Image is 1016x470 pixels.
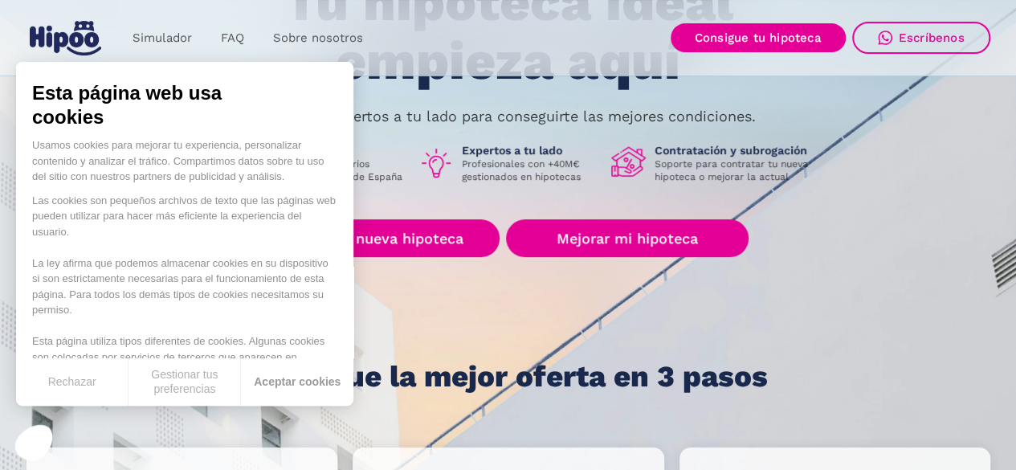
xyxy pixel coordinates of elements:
[462,143,598,157] h1: Expertos a tu lado
[267,219,500,257] a: Buscar nueva hipoteca
[259,22,377,54] a: Sobre nosotros
[248,361,768,393] h1: Consigue la mejor oferta en 3 pasos
[506,219,748,257] a: Mejorar mi hipoteca
[462,157,598,183] p: Profesionales con +40M€ gestionados en hipotecas
[852,22,990,54] a: Escríbenos
[118,22,206,54] a: Simulador
[261,110,756,123] p: Nuestros expertos a tu lado para conseguirte las mejores condiciones.
[206,22,259,54] a: FAQ
[899,31,965,45] div: Escríbenos
[671,23,846,52] a: Consigue tu hipoteca
[655,157,820,183] p: Soporte para contratar tu nueva hipoteca o mejorar la actual
[27,14,105,62] a: home
[655,143,820,157] h1: Contratación y subrogación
